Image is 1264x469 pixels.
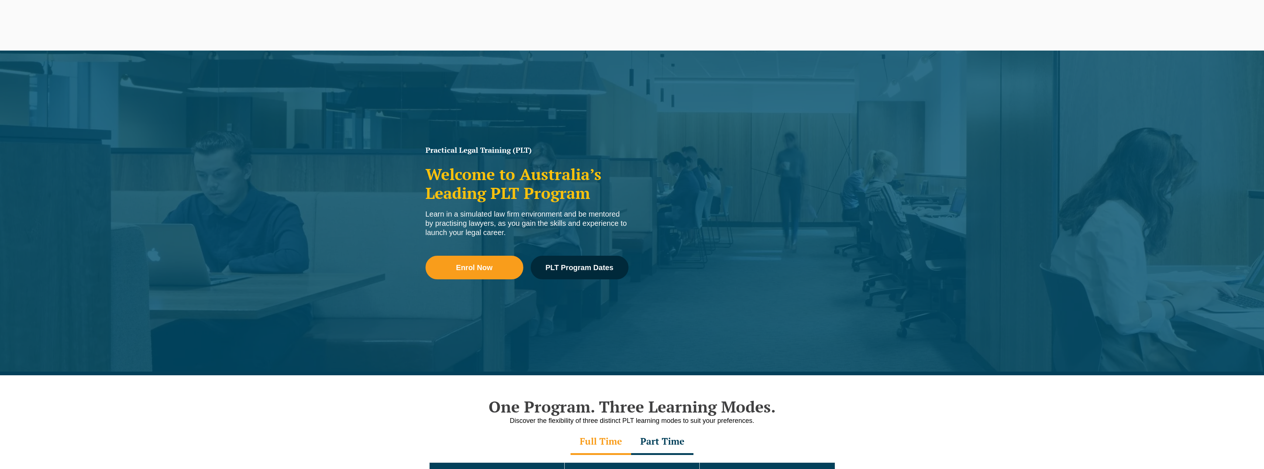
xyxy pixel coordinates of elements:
div: Learn in a simulated law firm environment and be mentored by practising lawyers, as you gain the ... [426,210,628,237]
a: Enrol Now [426,256,523,279]
div: Full Time [571,429,631,455]
h2: Welcome to Australia’s Leading PLT Program [426,165,628,202]
span: Enrol Now [456,264,493,271]
div: Part Time [631,429,693,455]
h1: Practical Legal Training (PLT) [426,146,628,154]
p: Discover the flexibility of three distinct PLT learning modes to suit your preferences. [422,416,843,425]
h2: One Program. Three Learning Modes. [422,397,843,416]
a: PLT Program Dates [531,256,628,279]
span: PLT Program Dates [545,264,613,271]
